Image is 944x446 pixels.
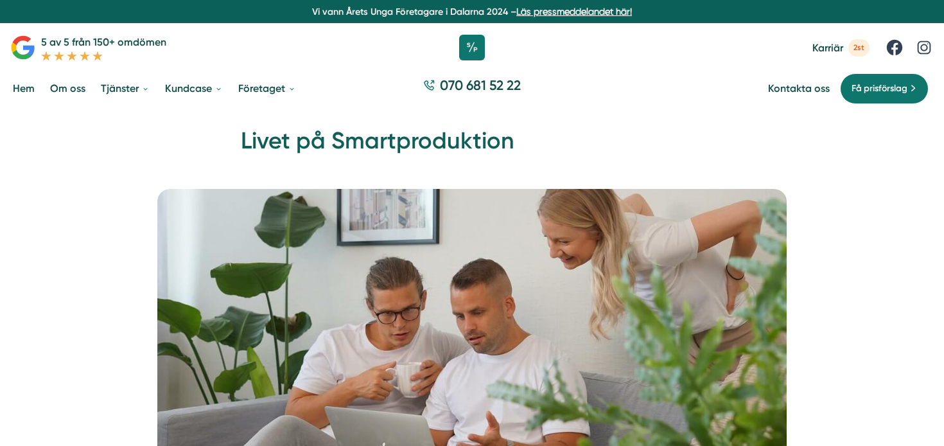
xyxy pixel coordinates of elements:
[418,76,526,101] a: 070 681 52 22
[236,72,299,105] a: Företaget
[41,34,166,50] p: 5 av 5 från 150+ omdömen
[10,72,37,105] a: Hem
[241,125,703,167] h1: Livet på Smartproduktion
[812,42,843,54] span: Karriär
[852,82,907,96] span: Få prisförslag
[98,72,152,105] a: Tjänster
[768,82,830,94] a: Kontakta oss
[48,72,88,105] a: Om oss
[840,73,929,104] a: Få prisförslag
[162,72,225,105] a: Kundcase
[516,6,632,17] a: Läs pressmeddelandet här!
[848,39,870,57] span: 2st
[440,76,521,94] span: 070 681 52 22
[5,5,939,18] p: Vi vann Årets Unga Företagare i Dalarna 2024 –
[812,39,870,57] a: Karriär 2st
